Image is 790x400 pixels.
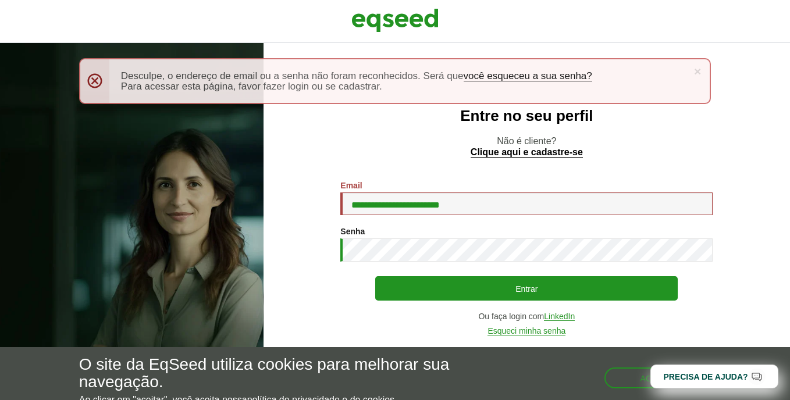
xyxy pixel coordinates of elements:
[604,367,711,388] button: Aceitar
[351,6,439,35] img: EqSeed Logo
[340,312,713,321] div: Ou faça login com
[121,71,686,81] li: Desculpe, o endereço de email ou a senha não foram reconhecidos. Será que
[340,227,365,235] label: Senha
[471,148,583,158] a: Clique aqui e cadastre-se
[340,181,362,190] label: Email
[287,135,767,158] p: Não é cliente?
[544,312,575,321] a: LinkedIn
[694,65,701,77] a: ×
[79,356,458,392] h5: O site da EqSeed utiliza cookies para melhorar sua navegação.
[487,327,565,335] a: Esqueci minha senha
[287,108,767,124] h2: Entre no seu perfil
[121,81,686,91] li: Para acessar esta página, favor fazer login ou se cadastrar.
[464,71,592,81] a: você esqueceu a sua senha?
[375,276,678,301] button: Entrar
